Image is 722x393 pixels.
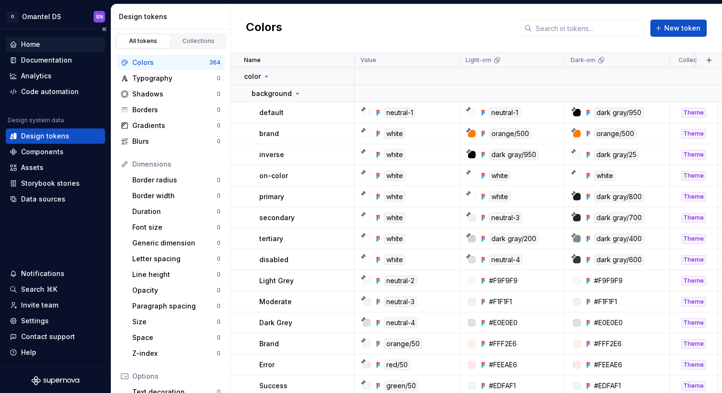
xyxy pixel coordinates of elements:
div: 0 [217,271,221,278]
div: dark gray/600 [594,255,644,265]
div: Duration [132,207,217,216]
p: Dark Grey [259,318,292,328]
div: white [384,128,405,139]
p: disabled [259,255,288,265]
a: Colors364 [117,55,224,70]
p: color [244,72,261,81]
div: dark gray/950 [594,107,644,118]
a: Letter spacing0 [128,251,224,266]
div: Data sources [21,194,65,204]
a: Components [6,144,105,159]
div: Collections [175,37,223,45]
div: 0 [217,74,221,82]
p: brand [259,129,279,138]
a: Opacity0 [128,283,224,298]
a: Design tokens [6,128,105,144]
div: #FFF2E6 [594,339,622,349]
p: on-color [259,171,288,181]
div: Border radius [132,175,217,185]
p: inverse [259,150,284,159]
div: Options [132,372,221,381]
a: Documentation [6,53,105,68]
div: white [594,170,616,181]
div: 0 [217,90,221,98]
div: Notifications [21,269,64,278]
div: Theme [681,318,706,328]
a: Settings [6,313,105,329]
div: Theme [681,150,706,159]
div: white [384,170,405,181]
div: Gradients [132,121,217,130]
svg: Supernova Logo [32,376,79,385]
div: neutral-4 [489,255,522,265]
div: 0 [217,106,221,114]
div: Colors [132,58,209,67]
div: 364 [209,59,221,66]
div: All tokens [119,37,167,45]
div: Border width [132,191,217,201]
div: Settings [21,316,49,326]
p: Light-om [466,56,491,64]
p: default [259,108,284,117]
h2: Colors [246,20,282,37]
div: 0 [217,334,221,341]
div: white [384,255,405,265]
div: white [489,191,510,202]
a: Font size0 [128,220,224,235]
div: Size [132,317,217,327]
div: Theme [681,297,706,307]
div: Invite team [21,300,58,310]
a: Gradients0 [117,118,224,133]
div: neutral-1 [384,107,415,118]
div: green/50 [384,381,418,391]
div: neutral-1 [489,107,520,118]
div: #FEEAE6 [489,360,517,370]
div: Dimensions [132,159,221,169]
div: Theme [681,381,706,391]
button: Contact support [6,329,105,344]
a: Blurs0 [117,134,224,149]
div: 0 [217,255,221,263]
div: Borders [132,105,217,115]
div: dark gray/25 [594,149,639,160]
button: Help [6,345,105,360]
div: Generic dimension [132,238,217,248]
button: Collapse sidebar [97,22,111,36]
div: #E0E0E0 [489,318,518,328]
div: Z-index [132,349,217,358]
p: tertiary [259,234,283,244]
div: 0 [217,287,221,294]
div: Theme [681,255,706,265]
div: neutral-4 [384,318,417,328]
div: Assets [21,163,43,172]
div: Storybook stories [21,179,80,188]
a: Shadows0 [117,86,224,102]
a: Duration0 [128,204,224,219]
div: Space [132,333,217,342]
div: Design tokens [119,12,226,21]
div: #EDFAF1 [594,381,621,391]
a: Generic dimension0 [128,235,224,251]
button: Notifications [6,266,105,281]
div: SN [96,13,103,21]
div: Theme [681,339,706,349]
div: Home [21,40,40,49]
div: 0 [217,138,221,145]
div: 0 [217,176,221,184]
div: Theme [681,234,706,244]
div: Shadows [132,89,217,99]
div: #FFF2E6 [489,339,517,349]
p: Light Grey [259,276,294,286]
div: Contact support [21,332,75,341]
div: Omantel DS [22,12,61,21]
div: Code automation [21,87,79,96]
p: Error [259,360,275,370]
p: Brand [259,339,279,349]
div: orange/50 [384,339,422,349]
div: #E0E0E0 [594,318,623,328]
p: Name [244,56,261,64]
div: Theme [681,171,706,181]
a: Border width0 [128,188,224,203]
button: Search ⌘K [6,282,105,297]
div: Theme [681,192,706,202]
